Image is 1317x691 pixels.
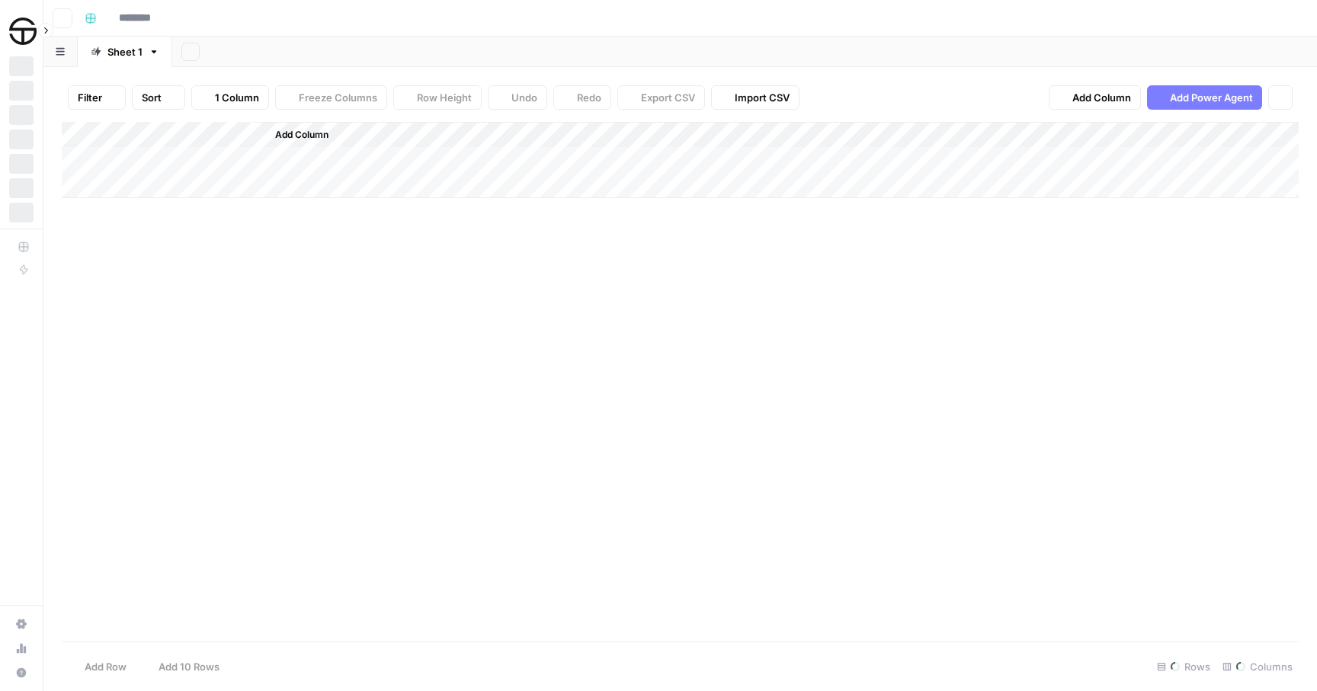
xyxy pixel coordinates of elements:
[215,90,259,105] span: 1 Column
[78,37,172,67] a: Sheet 1
[9,661,34,685] button: Help + Support
[1151,654,1216,679] div: Rows
[553,85,611,110] button: Redo
[488,85,547,110] button: Undo
[1170,90,1253,105] span: Add Power Agent
[711,85,799,110] button: Import CSV
[159,659,219,674] span: Add 10 Rows
[142,90,162,105] span: Sort
[85,659,127,674] span: Add Row
[68,85,126,110] button: Filter
[1147,85,1262,110] button: Add Power Agent
[511,90,537,105] span: Undo
[78,90,102,105] span: Filter
[617,85,705,110] button: Export CSV
[299,90,377,105] span: Freeze Columns
[9,612,34,636] a: Settings
[735,90,790,105] span: Import CSV
[255,125,335,145] button: Add Column
[9,12,34,50] button: Workspace: SimpleTire
[9,18,37,45] img: SimpleTire Logo
[9,636,34,661] a: Usage
[1072,90,1131,105] span: Add Column
[62,654,136,679] button: Add Row
[577,90,601,105] span: Redo
[641,90,695,105] span: Export CSV
[275,128,328,142] span: Add Column
[136,654,229,679] button: Add 10 Rows
[417,90,472,105] span: Row Height
[132,85,185,110] button: Sort
[1049,85,1141,110] button: Add Column
[191,85,269,110] button: 1 Column
[1216,654,1299,679] div: Columns
[393,85,482,110] button: Row Height
[107,44,143,59] div: Sheet 1
[275,85,387,110] button: Freeze Columns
